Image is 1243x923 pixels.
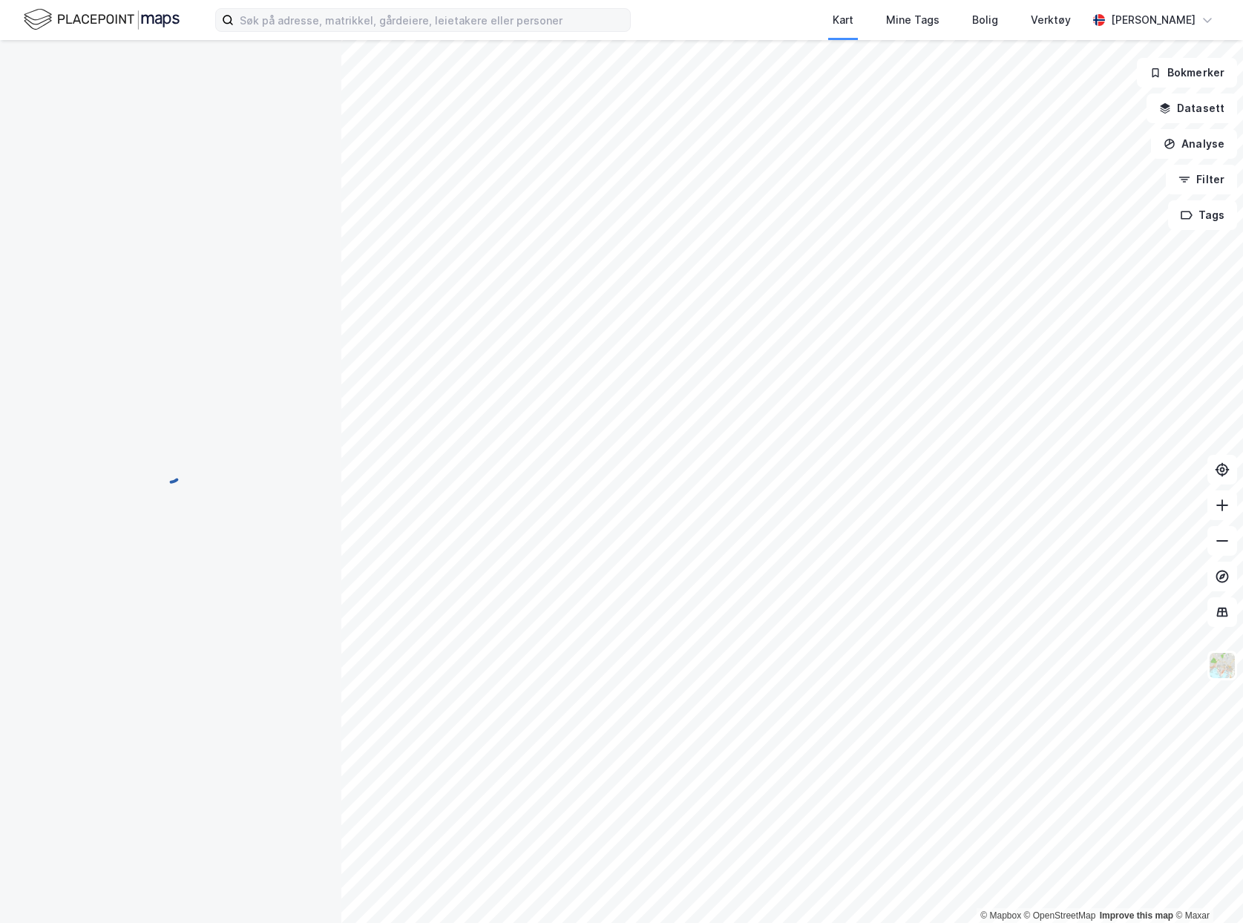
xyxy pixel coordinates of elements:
[1147,93,1237,123] button: Datasett
[234,9,630,31] input: Søk på adresse, matrikkel, gårdeiere, leietakere eller personer
[1111,11,1196,29] div: [PERSON_NAME]
[1031,11,1071,29] div: Verktøy
[886,11,939,29] div: Mine Tags
[1169,852,1243,923] div: Kontrollprogram for chat
[980,910,1021,921] a: Mapbox
[24,7,180,33] img: logo.f888ab2527a4732fd821a326f86c7f29.svg
[159,461,183,485] img: spinner.a6d8c91a73a9ac5275cf975e30b51cfb.svg
[972,11,998,29] div: Bolig
[1151,129,1237,159] button: Analyse
[833,11,853,29] div: Kart
[1168,200,1237,230] button: Tags
[1166,165,1237,194] button: Filter
[1024,910,1096,921] a: OpenStreetMap
[1137,58,1237,88] button: Bokmerker
[1208,651,1236,680] img: Z
[1169,852,1243,923] iframe: Chat Widget
[1100,910,1173,921] a: Improve this map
